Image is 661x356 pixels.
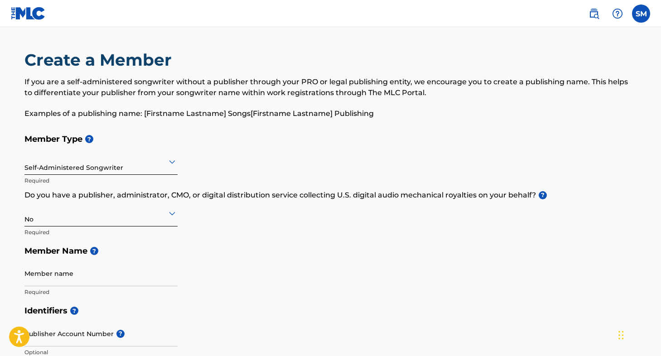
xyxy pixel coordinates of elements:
[24,288,178,296] p: Required
[632,5,650,23] div: User Menu
[24,228,178,236] p: Required
[24,190,637,201] p: Do you have a publisher, administrator, CMO, or digital distribution service collecting U.S. digi...
[24,202,178,224] div: No
[70,307,78,315] span: ?
[116,330,125,338] span: ?
[618,322,624,349] div: Drag
[608,5,627,23] div: Help
[616,313,661,356] iframe: Chat Widget
[24,301,637,321] h5: Identifiers
[539,191,547,199] span: ?
[24,108,637,119] p: Examples of a publishing name: [Firstname Lastname] Songs[Firstname Lastname] Publishing
[612,8,623,19] img: help
[11,7,46,20] img: MLC Logo
[24,50,176,70] h2: Create a Member
[24,177,178,185] p: Required
[90,247,98,255] span: ?
[24,130,637,149] h5: Member Type
[589,8,599,19] img: search
[585,5,603,23] a: Public Search
[24,150,178,173] div: Self-Administered Songwriter
[636,225,661,299] iframe: Resource Center
[24,241,637,261] h5: Member Name
[24,77,637,98] p: If you are a self-administered songwriter without a publisher through your PRO or legal publishin...
[85,135,93,143] span: ?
